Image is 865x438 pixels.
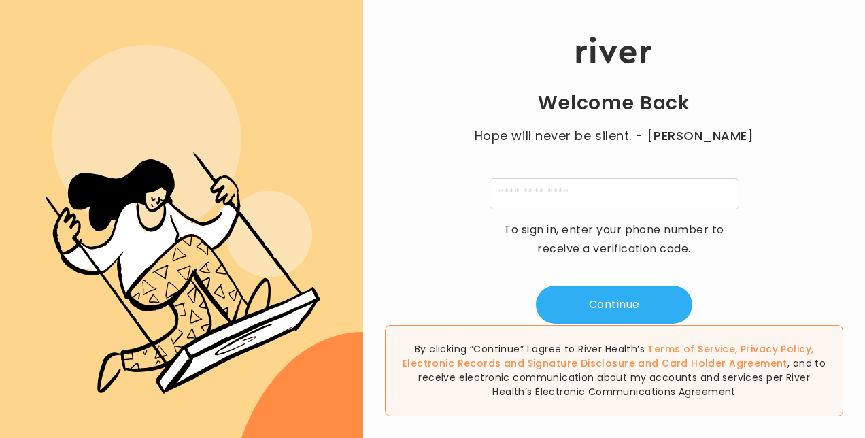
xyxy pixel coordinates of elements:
span: , and to receive electronic communication about my accounts and services per River Health’s Elect... [418,356,826,399]
p: To sign in, enter your phone number to receive a verification code. [495,220,733,258]
a: Card Holder Agreement [662,356,787,370]
span: , , and [403,342,813,370]
button: Continue [536,286,692,324]
div: By clicking “Continue” I agree to River Health’s [385,325,843,416]
h1: Welcome Back [538,91,690,116]
p: Hope will never be silent. [461,127,767,146]
span: - [PERSON_NAME] [635,127,753,146]
a: Electronic Records and Signature Disclosure [403,356,635,370]
a: Privacy Policy [741,342,811,356]
a: Terms of Service [647,342,735,356]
